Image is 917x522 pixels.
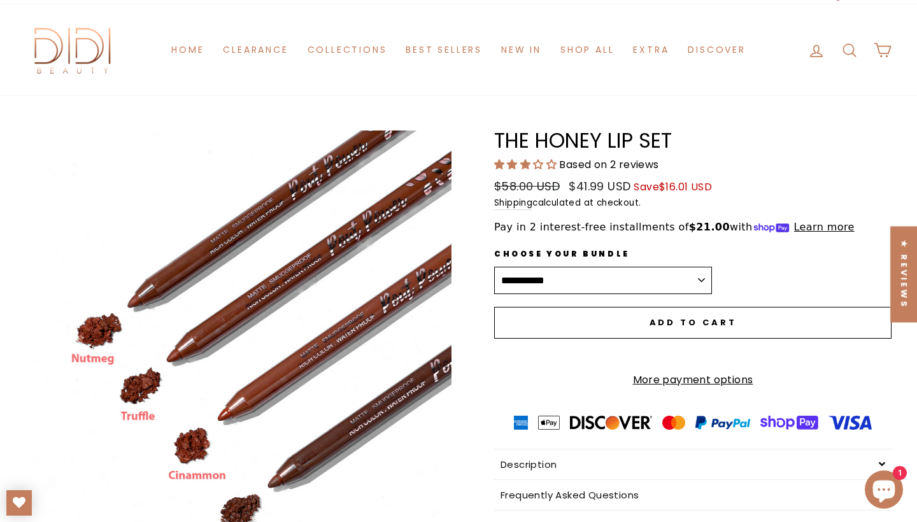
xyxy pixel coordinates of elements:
[659,180,712,194] span: $16.01 USD
[494,372,892,388] a: More payment options
[494,307,892,339] button: Add to cart
[678,38,755,62] a: Discover
[538,416,560,430] img: payment badge
[162,38,213,62] a: Home
[494,248,712,260] label: Choose Your Bundle
[494,178,560,194] span: $58.00 USD
[828,416,872,430] img: payment badge
[6,490,32,516] a: My Wishlist
[298,38,397,62] a: Collections
[396,38,492,62] a: Best Sellers
[559,157,658,172] span: Based on 2 reviews
[570,416,652,430] img: payment badge
[650,316,737,328] span: Add to cart
[569,178,630,194] span: $41.99 USD
[501,488,639,502] span: Frequently Asked Questions
[695,416,750,430] img: payment badge
[551,38,623,62] a: Shop All
[213,38,297,62] a: Clearance
[861,470,907,512] inbox-online-store-chat: Shopify online store chat
[25,24,121,76] img: Didi Beauty Co.
[494,157,559,172] span: 3.00 stars
[890,227,917,323] div: Click to open Judge.me floating reviews tab
[501,458,557,471] span: Description
[662,416,685,430] img: payment badge
[492,38,551,62] a: New in
[634,180,712,194] span: Save
[760,416,818,430] img: payment badge
[494,130,892,151] h1: The Honey Lip Set
[514,416,528,430] img: payment badge
[494,196,532,211] a: Shipping
[162,38,755,62] ul: Primary
[623,38,678,62] a: Extra
[494,196,892,211] small: calculated at checkout.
